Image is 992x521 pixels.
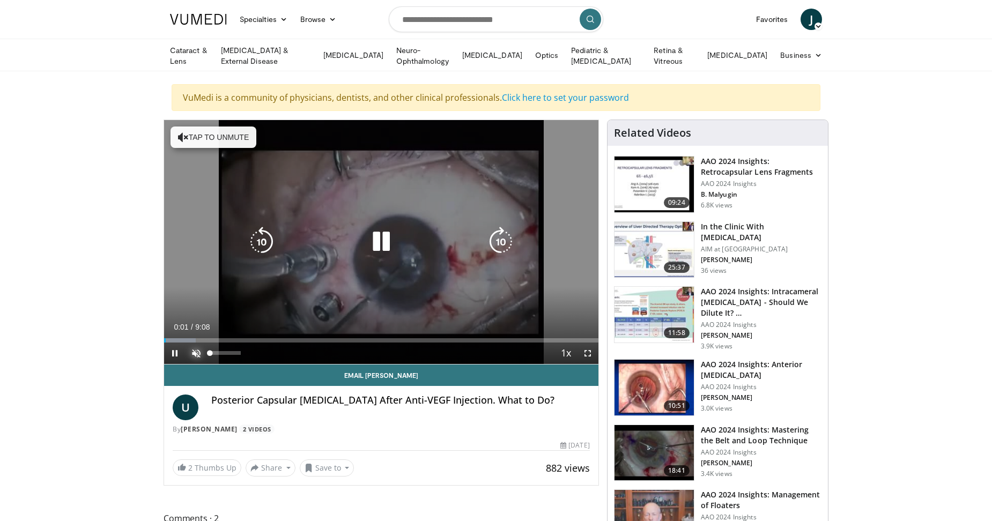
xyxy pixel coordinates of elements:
p: B. Malyugin [701,190,821,199]
a: Browse [294,9,343,30]
img: de733f49-b136-4bdc-9e00-4021288efeb7.150x105_q85_crop-smart_upscale.jpg [615,287,694,343]
p: 3.9K views [701,342,732,351]
span: 882 views [546,462,590,474]
img: fd942f01-32bb-45af-b226-b96b538a46e6.150x105_q85_crop-smart_upscale.jpg [615,360,694,415]
p: 3.4K views [701,470,732,478]
span: 25:37 [664,262,690,273]
a: 2 Videos [239,425,275,434]
span: 09:24 [664,197,690,208]
img: 22a3a3a3-03de-4b31-bd81-a17540334f4a.150x105_q85_crop-smart_upscale.jpg [615,425,694,481]
div: Progress Bar [164,338,598,343]
p: AAO 2024 Insights [701,321,821,329]
a: [MEDICAL_DATA] [317,44,390,66]
p: AAO 2024 Insights [701,383,821,391]
h3: AAO 2024 Insights: Anterior [MEDICAL_DATA] [701,359,821,381]
h4: Posterior Capsular [MEDICAL_DATA] After Anti-VEGF Injection. What to Do? [211,395,590,406]
a: 09:24 AAO 2024 Insights: Retrocapsular Lens Fragments AAO 2024 Insights B. Malyugin 6.8K views [614,156,821,213]
button: Share [246,459,295,477]
button: Tap to unmute [171,126,256,148]
div: VuMedi is a community of physicians, dentists, and other clinical professionals. [172,84,820,111]
a: Cataract & Lens [164,45,214,66]
a: Neuro-Ophthalmology [390,45,456,66]
h3: In the Clinic With [MEDICAL_DATA] [701,221,821,243]
span: 2 [188,463,193,473]
span: 11:58 [664,328,690,338]
a: U [173,395,198,420]
button: Playback Rate [556,343,577,364]
h4: Related Videos [614,126,691,139]
span: 10:51 [664,400,690,411]
a: Favorites [750,9,794,30]
a: 10:51 AAO 2024 Insights: Anterior [MEDICAL_DATA] AAO 2024 Insights [PERSON_NAME] 3.0K views [614,359,821,416]
h3: AAO 2024 Insights: Management of Floaters [701,489,821,511]
a: Pediatric & [MEDICAL_DATA] [565,45,647,66]
span: 0:01 [174,323,188,331]
h3: AAO 2024 Insights: Intracameral [MEDICAL_DATA] - Should We Dilute It? … [701,286,821,318]
div: By [173,425,590,434]
p: [PERSON_NAME] [701,459,821,467]
a: 25:37 In the Clinic With [MEDICAL_DATA] AIM at [GEOGRAPHIC_DATA] [PERSON_NAME] 36 views [614,221,821,278]
video-js: Video Player [164,120,598,364]
img: 79b7ca61-ab04-43f8-89ee-10b6a48a0462.150x105_q85_crop-smart_upscale.jpg [615,222,694,278]
h3: AAO 2024 Insights: Retrocapsular Lens Fragments [701,156,821,177]
a: [MEDICAL_DATA] [456,44,529,66]
img: 01f52a5c-6a53-4eb2-8a1d-dad0d168ea80.150x105_q85_crop-smart_upscale.jpg [615,157,694,212]
button: Save to [300,459,354,477]
div: Volume Level [210,351,240,355]
a: 18:41 AAO 2024 Insights: Mastering the Belt and Loop Technique AAO 2024 Insights [PERSON_NAME] 3.... [614,425,821,481]
a: Retina & Vitreous [647,45,701,66]
p: [PERSON_NAME] [701,256,821,264]
a: Optics [529,44,565,66]
a: Click here to set your password [502,92,629,103]
button: Fullscreen [577,343,598,364]
p: AAO 2024 Insights [701,448,821,457]
button: Unmute [186,343,207,364]
p: AIM at [GEOGRAPHIC_DATA] [701,245,821,254]
a: [MEDICAL_DATA] [701,44,774,66]
a: [MEDICAL_DATA] & External Disease [214,45,317,66]
a: Business [774,44,828,66]
h3: AAO 2024 Insights: Mastering the Belt and Loop Technique [701,425,821,446]
button: Pause [164,343,186,364]
p: AAO 2024 Insights [701,180,821,188]
span: 18:41 [664,465,690,476]
div: [DATE] [560,441,589,450]
p: 3.0K views [701,404,732,413]
a: [PERSON_NAME] [181,425,238,434]
p: 36 views [701,266,727,275]
span: 9:08 [195,323,210,331]
p: [PERSON_NAME] [701,393,821,402]
p: [PERSON_NAME] [701,331,821,340]
a: 2 Thumbs Up [173,459,241,476]
p: 6.8K views [701,201,732,210]
a: 11:58 AAO 2024 Insights: Intracameral [MEDICAL_DATA] - Should We Dilute It? … AAO 2024 Insights [... [614,286,821,351]
img: VuMedi Logo [170,14,227,25]
input: Search topics, interventions [389,6,603,32]
a: J [801,9,822,30]
span: / [191,323,193,331]
a: Specialties [233,9,294,30]
a: Email [PERSON_NAME] [164,364,598,386]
